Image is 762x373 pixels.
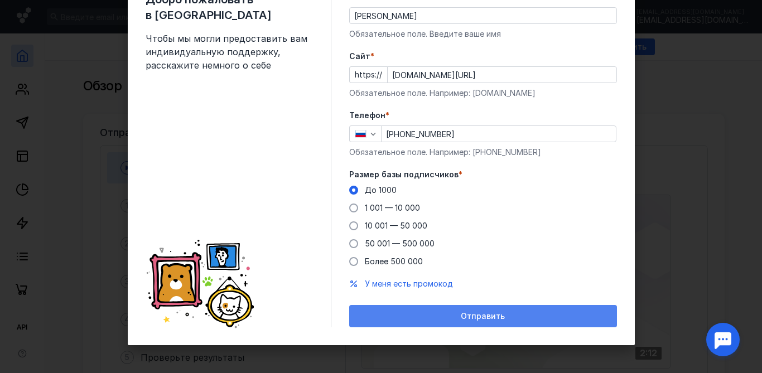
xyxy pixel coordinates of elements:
button: У меня есть промокод [365,278,453,289]
span: 1 001 — 10 000 [365,203,420,212]
span: Более 500 000 [365,256,423,266]
span: Телефон [349,110,385,121]
div: Обязательное поле. Введите ваше имя [349,28,617,40]
span: Отправить [461,312,505,321]
span: Размер базы подписчиков [349,169,459,180]
span: Cайт [349,51,370,62]
span: 50 001 — 500 000 [365,239,435,248]
span: У меня есть промокод [365,279,453,288]
div: Обязательное поле. Например: [PHONE_NUMBER] [349,147,617,158]
span: Чтобы мы могли предоставить вам индивидуальную поддержку, расскажите немного о себе [146,32,313,72]
span: До 1000 [365,185,397,195]
span: 10 001 — 50 000 [365,221,427,230]
button: Отправить [349,305,617,327]
div: Обязательное поле. Например: [DOMAIN_NAME] [349,88,617,99]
